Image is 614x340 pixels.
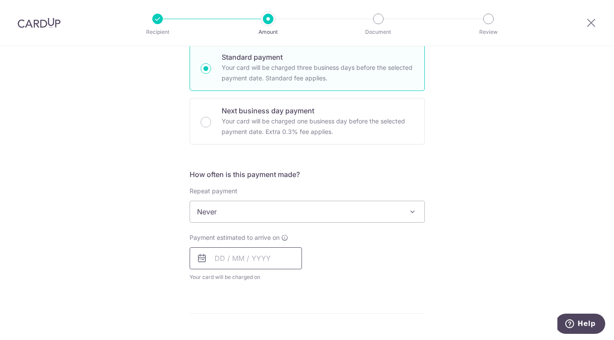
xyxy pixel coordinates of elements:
label: Repeat payment [190,187,237,195]
p: Recipient [125,28,190,36]
img: CardUp [18,18,61,28]
p: Your card will be charged three business days before the selected payment date. Standard fee appl... [222,62,414,83]
p: Amount [236,28,301,36]
p: Document [346,28,411,36]
iframe: Opens a widget where you can find more information [557,314,605,336]
span: Never [190,201,425,223]
p: Standard payment [222,52,414,62]
p: Review [456,28,521,36]
p: Next business day payment [222,105,414,116]
h5: How often is this payment made? [190,169,425,180]
span: Never [190,201,424,222]
span: Payment estimated to arrive on [190,233,280,242]
p: Your card will be charged one business day before the selected payment date. Extra 0.3% fee applies. [222,116,414,137]
input: DD / MM / YYYY [190,247,302,269]
span: Your card will be charged on [190,273,302,282]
